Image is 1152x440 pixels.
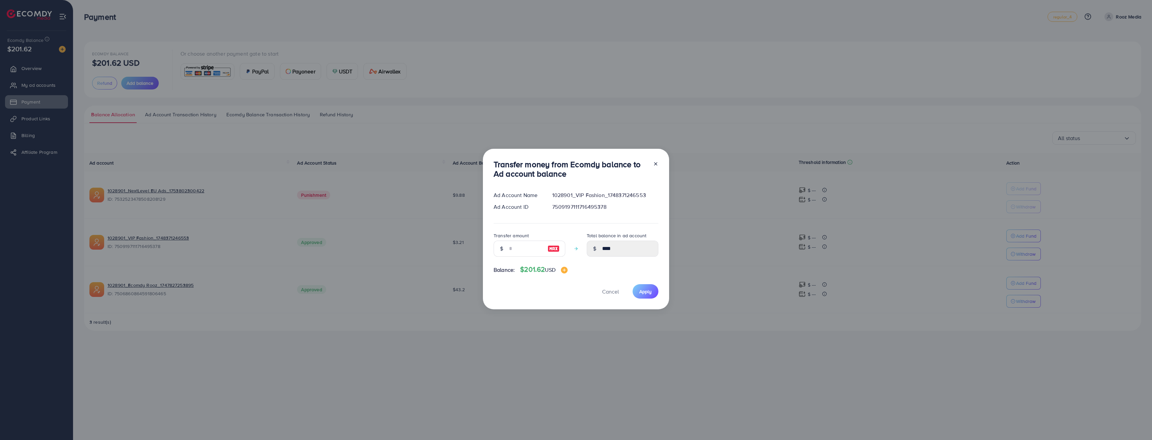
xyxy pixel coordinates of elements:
span: Balance: [494,266,515,274]
span: Cancel [602,288,619,295]
h4: $201.62 [520,265,568,274]
h3: Transfer money from Ecomdy balance to Ad account balance [494,160,648,179]
label: Total balance in ad account [587,232,646,239]
button: Apply [633,284,658,299]
span: Apply [639,288,652,295]
img: image [561,267,568,273]
div: Ad Account ID [488,203,547,211]
img: image [548,245,560,253]
button: Cancel [594,284,627,299]
div: 7509197111716495378 [547,203,664,211]
iframe: Chat [1124,410,1147,435]
span: USD [545,266,555,273]
div: Ad Account Name [488,191,547,199]
div: 1028901_VIP Fashion_1748371246553 [547,191,664,199]
label: Transfer amount [494,232,529,239]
